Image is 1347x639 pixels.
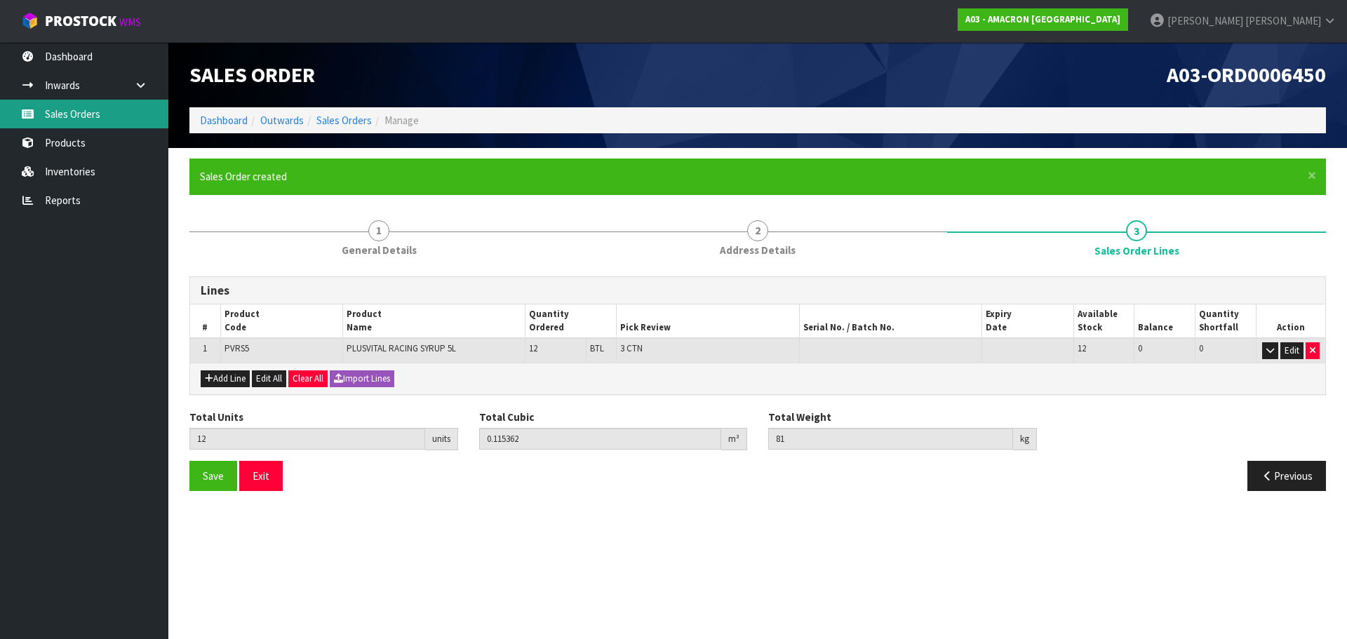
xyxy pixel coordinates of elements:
th: Available Stock [1073,304,1134,338]
th: Action [1256,304,1325,338]
span: [PERSON_NAME] [1245,14,1321,27]
th: # [190,304,220,338]
span: 12 [529,342,537,354]
button: Exit [239,461,283,491]
span: General Details [342,243,417,257]
div: kg [1013,428,1037,450]
button: Import Lines [330,370,394,387]
span: 3 [1126,220,1147,241]
button: Save [189,461,237,491]
button: Edit All [252,370,286,387]
span: BTL [590,342,604,354]
small: WMS [119,15,141,29]
th: Product Name [342,304,525,338]
label: Total Units [189,410,243,424]
span: 1 [368,220,389,241]
span: Sales Order created [200,170,287,183]
span: Sales Order [189,61,315,88]
th: Quantity Shortfall [1195,304,1256,338]
th: Product Code [220,304,342,338]
input: Total Cubic [479,428,722,450]
span: 0 [1138,342,1142,354]
div: units [425,428,458,450]
span: 12 [1078,342,1086,354]
span: [PERSON_NAME] [1167,14,1243,27]
span: 3 CTN [620,342,643,354]
span: Manage [384,114,419,127]
label: Total Weight [768,410,831,424]
input: Total Units [189,428,425,450]
span: PLUSVITAL RACING SYRUP 5L [347,342,456,354]
span: 1 [203,342,207,354]
button: Add Line [201,370,250,387]
span: PVRS5 [224,342,249,354]
img: cube-alt.png [21,12,39,29]
span: × [1308,166,1316,185]
th: Expiry Date [982,304,1073,338]
span: 2 [747,220,768,241]
span: Address Details [720,243,796,257]
th: Quantity Ordered [525,304,617,338]
span: Sales Order Lines [189,266,1326,502]
div: m³ [721,428,747,450]
input: Total Weight [768,428,1013,450]
span: Save [203,469,224,483]
span: ProStock [45,12,116,30]
strong: A03 - AMACRON [GEOGRAPHIC_DATA] [965,13,1120,25]
h3: Lines [201,284,1315,297]
button: Previous [1247,461,1326,491]
th: Serial No. / Batch No. [799,304,982,338]
a: Dashboard [200,114,248,127]
button: Clear All [288,370,328,387]
button: Edit [1280,342,1304,359]
th: Pick Review [617,304,800,338]
span: 0 [1199,342,1203,354]
span: Sales Order Lines [1094,243,1179,258]
a: Outwards [260,114,304,127]
label: Total Cubic [479,410,534,424]
span: A03-ORD0006450 [1167,61,1326,88]
th: Balance [1134,304,1195,338]
a: Sales Orders [316,114,372,127]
